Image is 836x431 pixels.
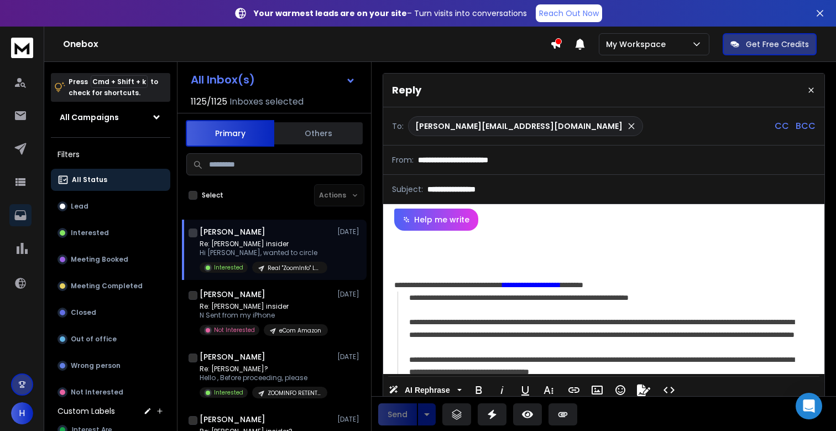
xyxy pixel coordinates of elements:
p: CC [775,120,789,133]
p: Subject: [392,184,423,195]
button: Lead [51,195,170,217]
p: Hello , Before proceeding, please [200,373,327,382]
button: H [11,402,33,424]
h1: [PERSON_NAME] [200,289,265,300]
button: Signature [633,379,654,401]
button: Get Free Credits [723,33,817,55]
p: To: [392,121,404,132]
p: Lead [71,202,88,211]
button: More Text [538,379,559,401]
button: Help me write [394,209,478,231]
p: Get Free Credits [746,39,809,50]
span: 1125 / 1125 [191,95,227,108]
p: ZOOMINFO RETENTION CAMPAIGN [268,389,321,397]
p: [DATE] [337,352,362,361]
p: Re: [PERSON_NAME] insider [200,302,328,311]
button: All Status [51,169,170,191]
button: Code View [659,379,680,401]
label: Select [202,191,223,200]
div: Open Intercom Messenger [796,393,822,419]
h1: All Campaigns [60,112,119,123]
p: Not Interested [71,388,123,397]
p: All Status [72,175,107,184]
h1: Onebox [63,38,550,51]
h3: Custom Labels [58,406,115,417]
p: Interested [214,263,243,272]
p: [DATE] [337,290,362,299]
p: [DATE] [337,227,362,236]
button: Underline (⌘U) [515,379,536,401]
p: Wrong person [71,361,121,370]
button: Insert Image (⌘P) [587,379,608,401]
p: My Workspace [606,39,670,50]
button: All Inbox(s) [182,69,364,91]
p: Hi [PERSON_NAME], wanted to circle [200,248,327,257]
h1: [PERSON_NAME] [200,351,265,362]
p: Reply [392,82,421,98]
strong: Your warmest leads are on your site [254,8,407,19]
p: Real "ZoomInfo" Lead List [268,264,321,272]
p: Interested [214,388,243,397]
button: Bold (⌘B) [468,379,489,401]
h1: [PERSON_NAME] [200,414,265,425]
p: Re: [PERSON_NAME]? [200,365,327,373]
p: Interested [71,229,109,237]
button: Meeting Booked [51,248,170,271]
p: From: [392,154,414,165]
a: Reach Out Now [536,4,602,22]
button: AI Rephrase [386,379,464,401]
h3: Filters [51,147,170,162]
p: Press to check for shortcuts. [69,76,158,98]
p: Closed [71,308,96,317]
p: Meeting Completed [71,282,143,290]
p: eCom Amazon [279,326,321,335]
button: Meeting Completed [51,275,170,297]
p: – Turn visits into conversations [254,8,527,19]
img: logo [11,38,33,58]
button: Italic (⌘I) [492,379,513,401]
button: Closed [51,302,170,324]
p: N Sent from my iPhone [200,311,328,320]
p: BCC [796,120,816,133]
button: Emoticons [610,379,631,401]
p: Not Interested [214,326,255,334]
button: Others [274,121,363,146]
p: Re: [PERSON_NAME] insider [200,240,327,248]
button: Interested [51,222,170,244]
p: Meeting Booked [71,255,128,264]
p: Reach Out Now [539,8,599,19]
p: [DATE] [337,415,362,424]
button: Not Interested [51,381,170,403]
h3: Inboxes selected [229,95,304,108]
button: Out of office [51,328,170,350]
button: Wrong person [51,355,170,377]
h1: All Inbox(s) [191,74,255,85]
span: Cmd + Shift + k [91,75,148,88]
button: All Campaigns [51,106,170,128]
h1: [PERSON_NAME] [200,226,265,237]
p: [PERSON_NAME][EMAIL_ADDRESS][DOMAIN_NAME] [415,121,623,132]
button: Primary [186,120,274,147]
button: Insert Link (⌘K) [563,379,584,401]
span: AI Rephrase [403,386,452,395]
p: Out of office [71,335,117,344]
